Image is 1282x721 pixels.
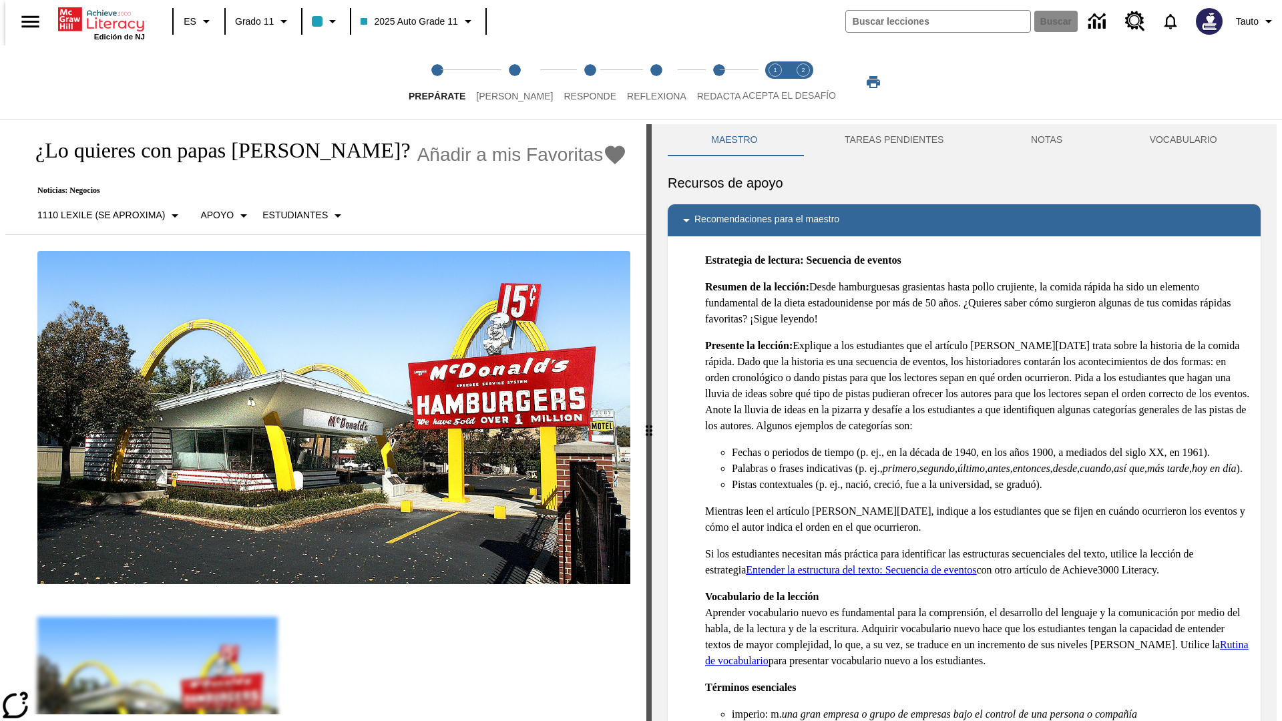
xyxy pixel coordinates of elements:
p: Mientras leen el artículo [PERSON_NAME][DATE], indique a los estudiantes que se fijen en cuándo o... [705,503,1250,535]
span: Responde [564,91,616,101]
strong: Términos esenciales [705,682,796,693]
button: NOTAS [988,124,1106,156]
button: Seleccionar estudiante [257,204,351,228]
em: segundo [919,463,955,474]
em: así que [1114,463,1144,474]
p: Explique a los estudiantes que el artículo [PERSON_NAME][DATE] trata sobre la historia de la comi... [705,338,1250,434]
button: Escoja un nuevo avatar [1188,4,1231,39]
button: Imprimir [852,70,895,94]
div: Recomendaciones para el maestro [668,204,1261,236]
li: Palabras o frases indicativas (p. ej., , , , , , , , , , ). [732,461,1250,477]
em: entonces [1013,463,1050,474]
button: Grado: Grado 11, Elige un grado [230,9,297,33]
em: desde [1053,463,1077,474]
em: cuando [1080,463,1111,474]
div: Pulsa la tecla de intro o la barra espaciadora y luego presiona las flechas de derecha e izquierd... [646,124,652,721]
span: Tauto [1236,15,1259,29]
span: Prepárate [409,91,465,101]
span: 2025 Auto Grade 11 [361,15,457,29]
span: Reflexiona [627,91,686,101]
em: primero [883,463,917,474]
button: Acepta el desafío lee step 1 of 2 [756,45,795,119]
span: Edición de NJ [94,33,145,41]
h1: ¿Lo quieres con papas [PERSON_NAME]? [21,138,411,163]
div: Portada [58,5,145,41]
p: 1110 Lexile (Se aproxima) [37,208,165,222]
p: Recomendaciones para el maestro [694,212,839,228]
p: Aprender vocabulario nuevo es fundamental para la comprensión, el desarrollo del lenguaje y la co... [705,589,1250,669]
button: Tipo de apoyo, Apoyo [195,204,257,228]
em: una gran empresa o grupo de empresas bajo el control de una persona o compañía [782,708,1137,720]
button: Lenguaje: ES, Selecciona un idioma [178,9,220,33]
button: Responde step 3 of 5 [553,45,627,119]
input: Buscar campo [846,11,1030,32]
button: Perfil/Configuración [1231,9,1282,33]
em: más tarde [1147,463,1189,474]
button: Añadir a mis Favoritas - ¿Lo quieres con papas fritas? [417,143,628,166]
p: Si los estudiantes necesitan más práctica para identificar las estructuras secuenciales del texto... [705,546,1250,578]
span: Grado 11 [235,15,274,29]
button: Acepta el desafío contesta step 2 of 2 [784,45,823,119]
button: El color de la clase es azul claro. Cambiar el color de la clase. [306,9,346,33]
text: 1 [773,67,777,73]
text: 2 [801,67,805,73]
p: Noticias: Negocios [21,186,627,196]
img: Uno de los primeros locales de McDonald's, con el icónico letrero rojo y los arcos amarillos. [37,251,630,585]
strong: Presente la lección: [705,340,793,351]
button: VOCABULARIO [1106,124,1261,156]
em: antes [988,463,1010,474]
a: Notificaciones [1153,4,1188,39]
em: último [957,463,985,474]
span: ES [184,15,196,29]
li: Pistas contextuales (p. ej., nació, creció, fue a la universidad, se graduó). [732,477,1250,493]
h6: Recursos de apoyo [668,172,1261,194]
strong: Resumen de la lección: [705,281,809,292]
img: Avatar [1196,8,1223,35]
a: Entender la estructura del texto: Secuencia de eventos [746,564,976,575]
button: Maestro [668,124,801,156]
button: Seleccione Lexile, 1110 Lexile (Se aproxima) [32,204,188,228]
span: Añadir a mis Favoritas [417,144,604,166]
button: Prepárate step 1 of 5 [398,45,476,119]
strong: Estrategia de lectura: Secuencia de eventos [705,254,901,266]
button: Clase: 2025 Auto Grade 11, Selecciona una clase [355,9,481,33]
div: Instructional Panel Tabs [668,124,1261,156]
span: ACEPTA EL DESAFÍO [742,90,836,101]
span: [PERSON_NAME] [476,91,553,101]
div: reading [5,124,646,714]
p: Apoyo [200,208,234,222]
strong: Vocabulario de la lección [705,591,819,602]
button: Redacta step 5 of 5 [686,45,752,119]
div: activity [652,124,1277,721]
button: Reflexiona step 4 of 5 [616,45,697,119]
button: Lee step 2 of 5 [465,45,564,119]
button: TAREAS PENDIENTES [801,124,988,156]
button: Abrir el menú lateral [11,2,50,41]
p: Desde hamburguesas grasientas hasta pollo crujiente, la comida rápida ha sido un elemento fundame... [705,279,1250,327]
em: hoy en día [1192,463,1237,474]
span: Redacta [697,91,741,101]
a: Centro de información [1080,3,1117,40]
p: Estudiantes [262,208,328,222]
li: Fechas o periodos de tiempo (p. ej., en la década de 1940, en los años 1900, a mediados del siglo... [732,445,1250,461]
a: Centro de recursos, Se abrirá en una pestaña nueva. [1117,3,1153,39]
